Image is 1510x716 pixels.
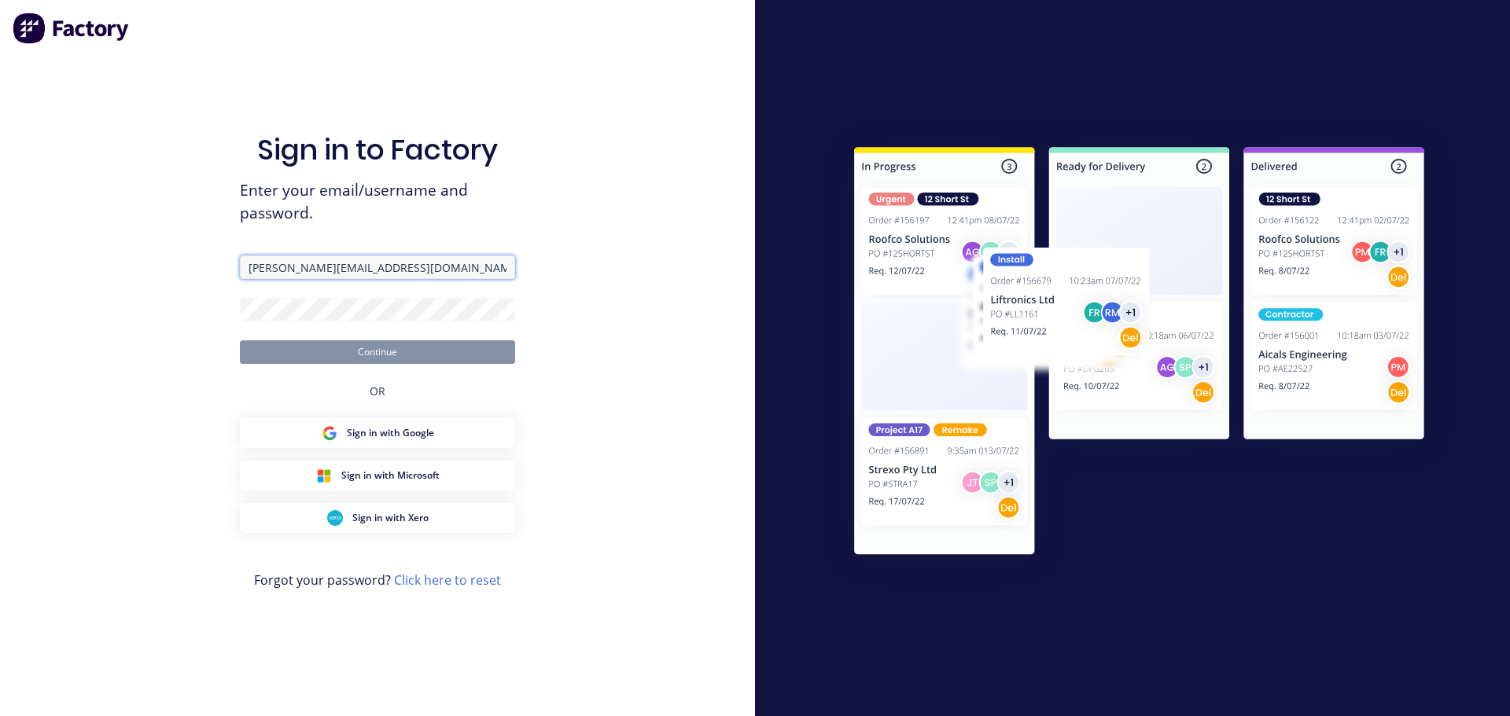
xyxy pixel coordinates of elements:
img: Xero Sign in [327,510,343,526]
span: Forgot your password? [254,571,501,589]
button: Google Sign inSign in with Google [240,418,515,448]
button: Microsoft Sign inSign in with Microsoft [240,461,515,490]
img: Factory [13,13,131,44]
img: Microsoft Sign in [316,468,332,483]
span: Sign in with Google [347,426,434,440]
button: Xero Sign inSign in with Xero [240,503,515,533]
span: Sign in with Microsoft [341,468,440,483]
span: Sign in with Xero [352,511,429,525]
span: Enter your email/username and password. [240,179,515,225]
img: Sign in [819,116,1459,592]
a: Click here to reset [394,571,501,589]
h1: Sign in to Factory [257,133,498,167]
div: OR [370,364,385,418]
input: Email/Username [240,255,515,279]
img: Google Sign in [322,425,337,441]
button: Continue [240,340,515,364]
